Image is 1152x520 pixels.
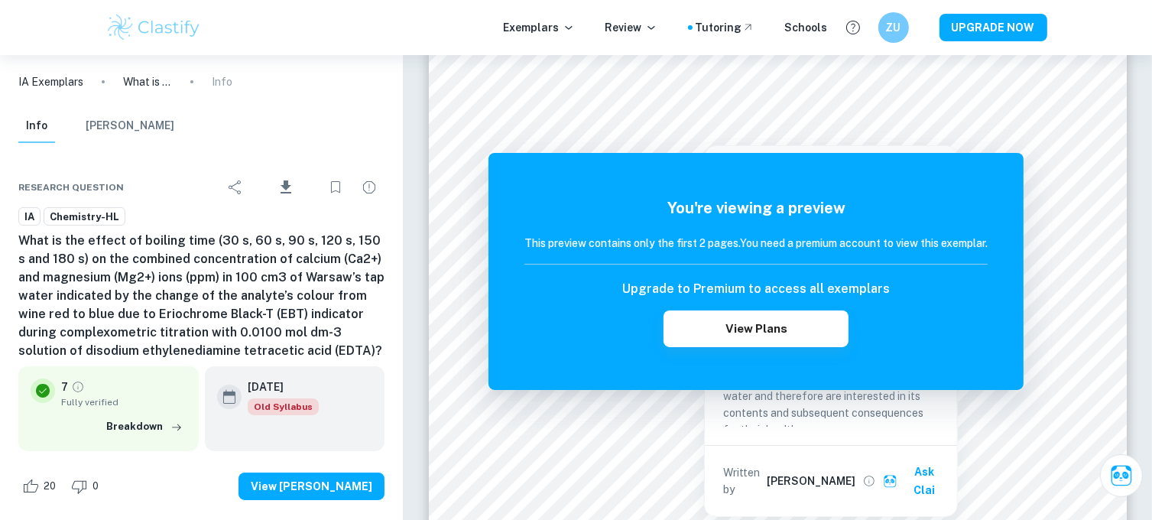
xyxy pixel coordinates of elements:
button: Info [18,109,55,143]
h5: You're viewing a preview [524,197,988,219]
span: 0 [84,479,107,494]
a: IA Exemplars [18,73,83,90]
button: Help and Feedback [840,15,866,41]
div: Download [254,167,317,207]
div: Share [220,172,251,203]
a: Chemistry-HL [44,207,125,226]
div: Report issue [354,172,385,203]
button: Breakdown [102,415,187,438]
button: Ask Clai [1100,454,1143,497]
div: Like [18,474,64,499]
p: What is the effect of boiling time (30 s, 60 s, 90 s, 120 s, 150 s and 180 s) on the combined con... [123,73,172,90]
button: Ask Clai [880,458,950,504]
span: Old Syllabus [248,398,319,415]
div: Bookmark [320,172,351,203]
h6: ZU [884,19,902,36]
p: Review [605,19,657,36]
span: Fully verified [61,395,187,409]
div: Dislike [67,474,107,499]
p: 7 [61,379,68,395]
span: Chemistry-HL [44,210,125,225]
button: View [PERSON_NAME] [239,473,385,500]
button: View Plans [664,310,849,347]
h6: Upgrade to Premium to access all exemplars [622,280,890,298]
a: Grade fully verified [71,380,85,394]
a: IA [18,207,41,226]
button: UPGRADE NOW [939,14,1047,41]
h6: This preview contains only the first 2 pages. You need a premium account to view this exemplar. [524,235,988,252]
span: Research question [18,180,124,194]
h6: [DATE] [248,379,307,395]
button: [PERSON_NAME] [86,109,174,143]
span: 20 [35,479,64,494]
img: Clastify logo [105,12,203,43]
button: ZU [878,12,909,43]
h6: What is the effect of boiling time (30 s, 60 s, 90 s, 120 s, 150 s and 180 s) on the combined con... [18,232,385,360]
p: Exemplars [504,19,575,36]
a: Tutoring [696,19,754,36]
p: Info [212,73,232,90]
div: Starting from the May 2025 session, the Chemistry IA requirements have changed. It's OK to refer ... [248,398,319,415]
span: IA [19,210,40,225]
a: Schools [785,19,828,36]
